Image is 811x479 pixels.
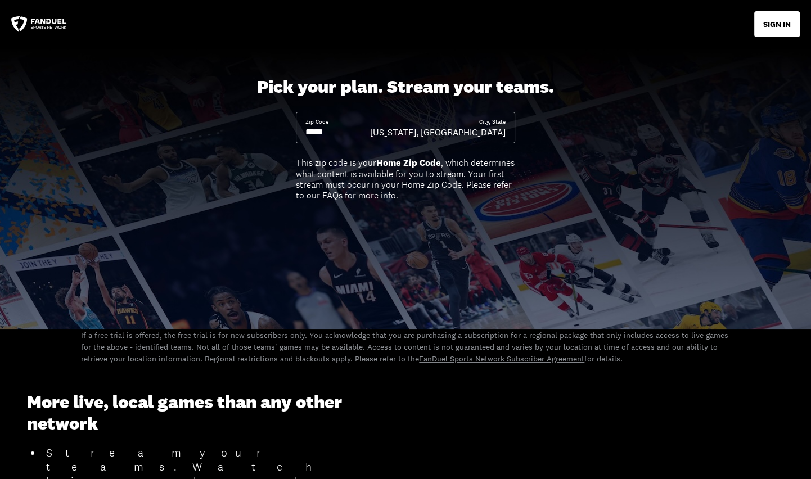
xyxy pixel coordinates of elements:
[27,392,368,435] h3: More live, local games than any other network
[370,126,506,138] div: [US_STATE], [GEOGRAPHIC_DATA]
[296,157,515,201] div: This zip code is your , which determines what content is available for you to stream. Your first ...
[479,118,506,126] div: City, State
[305,118,328,126] div: Zip Code
[376,157,441,169] b: Home Zip Code
[257,76,554,98] div: Pick your plan. Stream your teams.
[419,354,584,364] a: FanDuel Sports Network Subscriber Agreement
[81,329,730,365] p: If a free trial is offered, the free trial is for new subscribers only. You acknowledge that you ...
[754,11,800,37] button: SIGN IN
